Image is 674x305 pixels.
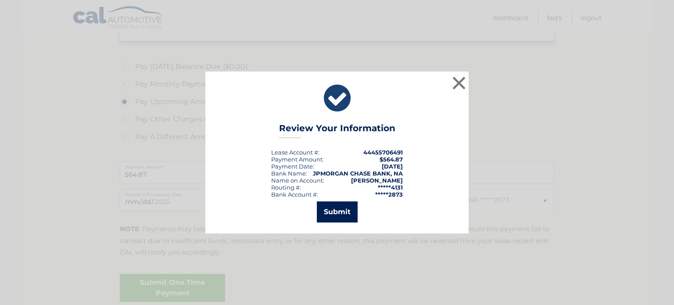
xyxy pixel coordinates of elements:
span: Payment Date [271,163,313,170]
div: Name on Account: [271,177,324,184]
span: $564.87 [380,156,403,163]
h3: Review Your Information [279,123,395,138]
button: × [450,74,468,92]
div: Bank Account #: [271,191,318,198]
span: [DATE] [382,163,403,170]
strong: [PERSON_NAME] [351,177,403,184]
div: Routing #: [271,184,301,191]
div: Payment Amount: [271,156,324,163]
strong: JPMORGAN CHASE BANK, NA [313,170,403,177]
div: : [271,163,314,170]
div: Lease Account #: [271,149,319,156]
div: Bank Name: [271,170,307,177]
strong: 44455706491 [363,149,403,156]
button: Submit [317,201,358,222]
